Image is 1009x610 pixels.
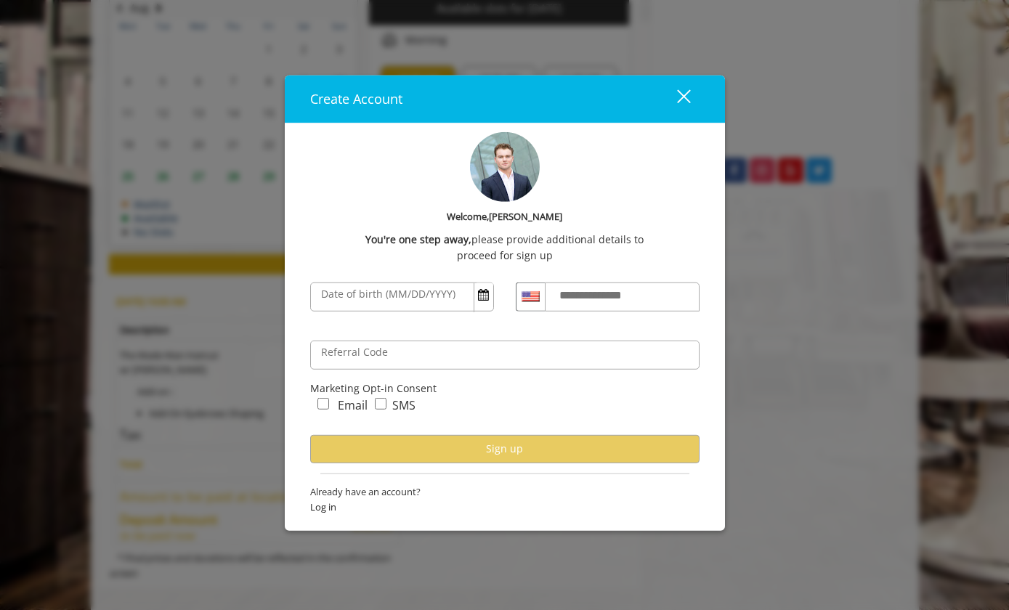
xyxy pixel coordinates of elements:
div: please provide additional details to [310,232,700,248]
b: You're one step away, [365,232,471,248]
button: Open Calendar [474,283,493,308]
span: Create Account [310,90,402,107]
b: Welcome,[PERSON_NAME] [447,209,562,224]
span: Already have an account? [310,484,700,500]
input: ReferralCode [310,341,700,370]
label: Email [338,396,368,415]
img: profile-pic [470,132,540,202]
div: close dialog [660,88,689,110]
div: Country [516,282,545,312]
span: Log in [310,499,700,514]
div: proceed for sign up [310,248,700,264]
div: Marketing Opt-in Consent [310,381,700,396]
button: Sign up [310,435,700,463]
label: Date of birth (MM/DD/YYYY) [314,286,463,302]
label: Referral Code [314,344,395,360]
input: DateOfBirth [310,282,494,312]
input: marketing_sms_concern [375,398,386,410]
label: SMS [392,396,416,415]
button: close dialog [650,84,700,114]
input: marketing_email_concern [317,398,329,410]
